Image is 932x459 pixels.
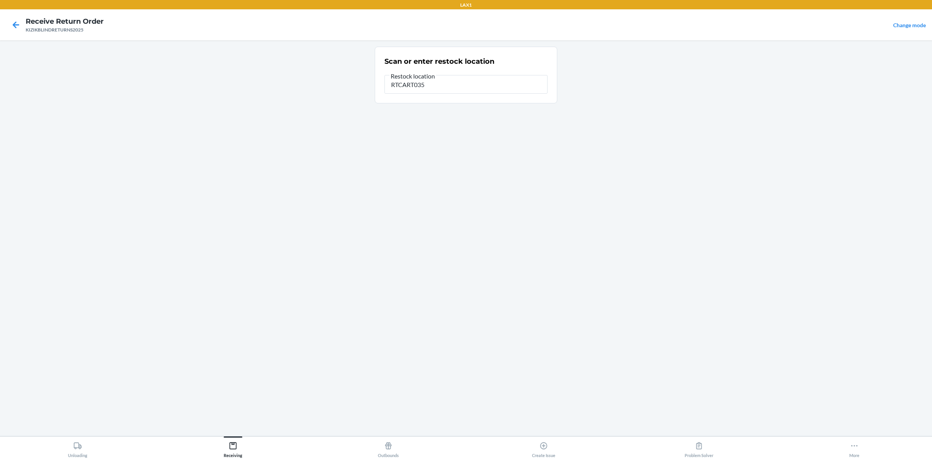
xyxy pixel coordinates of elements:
[532,438,555,458] div: Create Issue
[685,438,713,458] div: Problem Solver
[378,438,399,458] div: Outbounds
[68,438,87,458] div: Unloading
[893,22,926,28] a: Change mode
[311,436,466,458] button: Outbounds
[384,75,548,94] input: Restock location
[466,436,621,458] button: Create Issue
[389,72,436,80] span: Restock location
[26,26,104,33] div: KIZIKBLINDRETURNS2025
[155,436,311,458] button: Receiving
[384,56,494,66] h2: Scan or enter restock location
[460,2,472,9] p: LAX1
[849,438,859,458] div: More
[621,436,777,458] button: Problem Solver
[224,438,242,458] div: Receiving
[26,16,104,26] h4: Receive Return Order
[777,436,932,458] button: More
